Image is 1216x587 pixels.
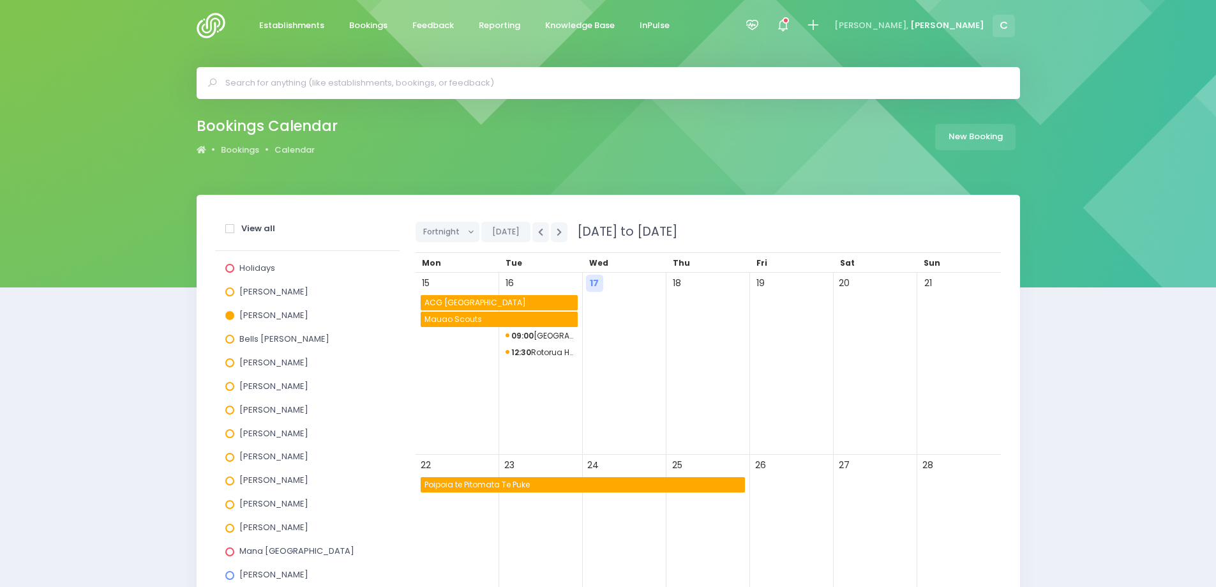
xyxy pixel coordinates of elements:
[935,124,1016,150] a: New Booking
[673,257,690,268] span: Thu
[919,457,936,474] span: 28
[239,568,308,581] span: [PERSON_NAME]
[586,275,603,292] span: 17
[239,498,308,510] span: [PERSON_NAME]
[239,262,275,274] span: Holidays
[339,13,398,38] a: Bookings
[840,257,855,268] span: Sat
[668,275,686,292] span: 18
[479,19,520,32] span: Reporting
[511,347,531,358] strong: 12:30
[501,275,518,292] span: 16
[924,257,940,268] span: Sun
[545,19,615,32] span: Knowledge Base
[756,257,767,268] span: Fri
[569,223,677,240] span: [DATE] to [DATE]
[349,19,387,32] span: Bookings
[249,13,335,38] a: Establishments
[239,380,308,392] span: [PERSON_NAME]
[836,275,853,292] span: 20
[752,275,769,292] span: 19
[469,13,531,38] a: Reporting
[585,457,602,474] span: 24
[668,457,686,474] span: 25
[481,222,530,242] button: [DATE]
[197,13,233,38] img: Logo
[423,477,745,492] span: Poipoia te Pitomata Te Puke
[274,144,315,156] a: Calendar
[511,330,534,341] strong: 09:00
[417,457,435,474] span: 22
[423,295,578,310] span: ACG Tauranga
[910,19,984,32] span: [PERSON_NAME]
[836,457,853,474] span: 27
[834,19,908,32] span: [PERSON_NAME],
[239,474,308,486] span: [PERSON_NAME]
[501,457,518,474] span: 23
[259,19,324,32] span: Establishments
[993,15,1015,37] span: C
[752,457,769,474] span: 26
[412,19,454,32] span: Feedback
[506,257,522,268] span: Tue
[239,545,354,557] span: Mana [GEOGRAPHIC_DATA]
[239,333,329,345] span: Bells [PERSON_NAME]
[422,257,441,268] span: Mon
[239,309,308,321] span: [PERSON_NAME]
[589,257,608,268] span: Wed
[919,275,936,292] span: 21
[239,356,308,369] span: [PERSON_NAME]
[629,13,680,38] a: InPulse
[423,312,578,327] span: Mauao Scouts
[402,13,465,38] a: Feedback
[225,73,1002,93] input: Search for anything (like establishments, bookings, or feedback)
[640,19,670,32] span: InPulse
[239,427,308,439] span: [PERSON_NAME]
[506,345,576,360] span: Rotorua Home Educators
[239,404,308,416] span: [PERSON_NAME]
[423,222,463,241] span: Fortnight
[417,275,435,292] span: 15
[221,144,259,156] a: Bookings
[535,13,626,38] a: Knowledge Base
[239,450,308,462] span: [PERSON_NAME]
[506,328,576,344] span: Ngongotaha School
[241,222,275,234] strong: View all
[239,521,308,533] span: [PERSON_NAME]
[416,222,480,242] button: Fortnight
[197,118,338,135] h2: Bookings Calendar
[239,286,308,298] span: [PERSON_NAME]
